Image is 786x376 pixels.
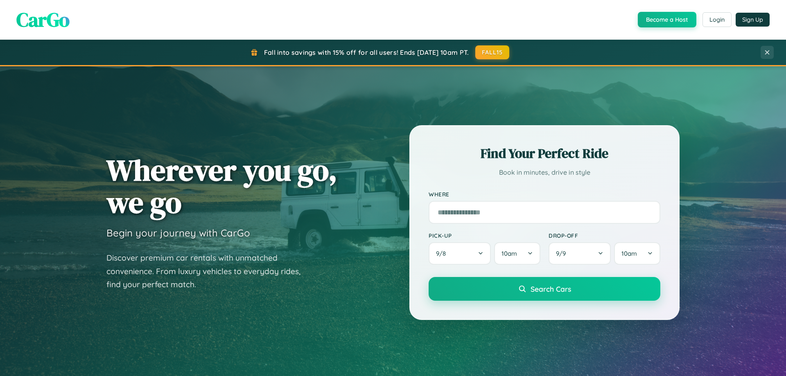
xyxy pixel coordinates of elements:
[16,6,70,33] span: CarGo
[702,12,732,27] button: Login
[429,242,491,265] button: 9/8
[106,227,250,239] h3: Begin your journey with CarGo
[621,250,637,257] span: 10am
[531,284,571,293] span: Search Cars
[429,191,660,198] label: Where
[106,251,311,291] p: Discover premium car rentals with unmatched convenience. From luxury vehicles to everyday rides, ...
[106,154,337,218] h1: Wherever you go, we go
[475,45,510,59] button: FALL15
[638,12,696,27] button: Become a Host
[429,144,660,162] h2: Find Your Perfect Ride
[501,250,517,257] span: 10am
[264,48,469,56] span: Fall into savings with 15% off for all users! Ends [DATE] 10am PT.
[556,250,570,257] span: 9 / 9
[736,13,770,27] button: Sign Up
[549,232,660,239] label: Drop-off
[494,242,540,265] button: 10am
[549,242,611,265] button: 9/9
[429,167,660,178] p: Book in minutes, drive in style
[429,232,540,239] label: Pick-up
[429,277,660,301] button: Search Cars
[614,242,660,265] button: 10am
[436,250,450,257] span: 9 / 8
